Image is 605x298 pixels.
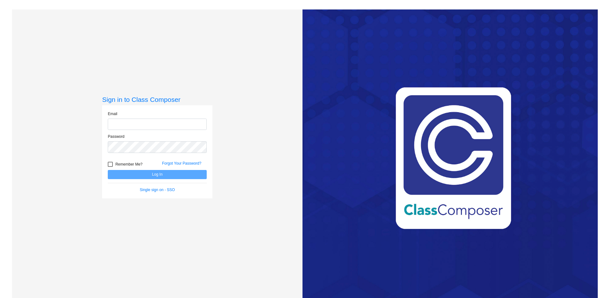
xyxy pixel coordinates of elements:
[108,111,117,117] label: Email
[115,161,142,168] span: Remember Me?
[102,96,212,103] h3: Sign in to Class Composer
[162,161,201,166] a: Forgot Your Password?
[108,170,207,179] button: Log In
[108,134,124,139] label: Password
[140,188,175,192] a: Single sign on - SSO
